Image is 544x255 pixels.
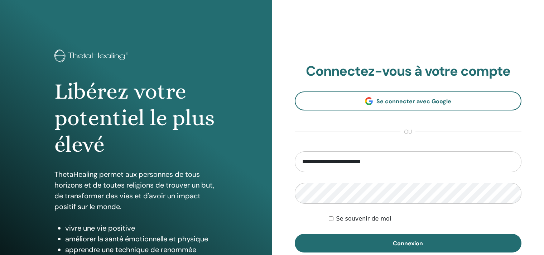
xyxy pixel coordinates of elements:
[54,169,218,212] p: ThetaHealing permet aux personnes de tous horizons et de toutes religions de trouver un but, de t...
[295,63,522,80] h2: Connectez-vous à votre compte
[336,214,391,223] label: Se souvenir de moi
[400,128,415,136] span: ou
[295,91,522,110] a: Se connecter avec Google
[65,223,218,233] li: vivre une vie positive
[65,233,218,244] li: améliorer la santé émotionnelle et physique
[376,98,451,105] span: Se connecter avec Google
[393,240,423,247] span: Connexion
[329,214,521,223] div: Keep me authenticated indefinitely or until I manually logout
[295,234,522,252] button: Connexion
[54,78,218,158] h1: Libérez votre potentiel le plus élevé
